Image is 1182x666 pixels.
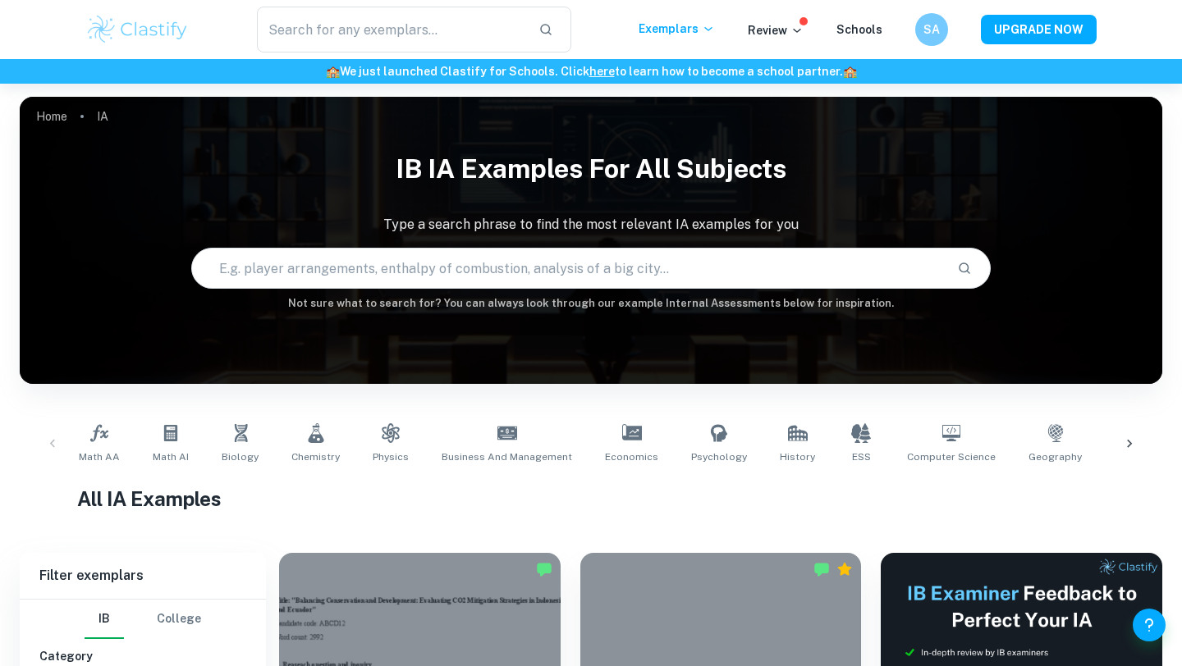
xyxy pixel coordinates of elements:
span: Geography [1029,449,1082,464]
h6: Not sure what to search for? You can always look through our example Internal Assessments below f... [20,295,1162,312]
h1: All IA Examples [77,484,1106,513]
h6: Filter exemplars [20,553,266,599]
span: Economics [605,449,658,464]
span: 🏫 [843,65,857,78]
input: E.g. player arrangements, enthalpy of combustion, analysis of a big city... [192,245,944,291]
span: Business and Management [442,449,572,464]
p: Type a search phrase to find the most relevant IA examples for you [20,215,1162,235]
span: ESS [852,449,871,464]
span: Physics [373,449,409,464]
h6: SA [923,21,941,39]
button: Help and Feedback [1133,609,1166,641]
h6: Category [39,647,246,665]
div: Filter type choice [85,600,201,639]
span: Biology [222,449,259,464]
span: Psychology [691,449,747,464]
input: Search for any exemplars... [257,7,525,52]
span: Computer Science [907,449,996,464]
img: Marked [536,561,552,577]
button: College [157,600,201,639]
p: Review [748,21,804,39]
button: SA [915,13,948,46]
p: IA [97,107,108,125]
span: History [780,449,815,464]
span: Math AI [153,449,189,464]
a: Schools [836,23,882,36]
div: Premium [836,561,853,577]
p: Exemplars [639,20,715,38]
button: UPGRADE NOW [981,15,1097,44]
button: Search [951,254,978,282]
img: Clastify logo [85,13,190,46]
img: Marked [813,561,830,577]
a: Home [36,105,67,128]
span: Math AA [79,449,120,464]
span: 🏫 [326,65,340,78]
h1: IB IA examples for all subjects [20,143,1162,195]
button: IB [85,600,124,639]
h6: We just launched Clastify for Schools. Click to learn how to become a school partner. [3,62,1179,80]
a: here [589,65,615,78]
span: Chemistry [291,449,340,464]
